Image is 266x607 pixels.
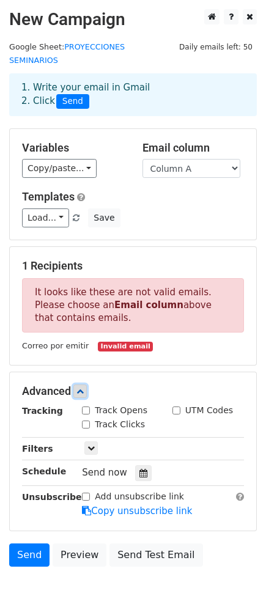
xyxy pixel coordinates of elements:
strong: Schedule [22,466,66,476]
h2: New Campaign [9,9,257,30]
strong: Filters [22,444,53,454]
a: Copy/paste... [22,159,97,178]
div: Widget de chat [205,548,266,607]
a: Preview [53,543,106,567]
span: Send now [82,467,127,478]
h5: Advanced [22,384,244,398]
span: Daily emails left: 50 [175,40,257,54]
strong: Tracking [22,406,63,416]
a: Daily emails left: 50 [175,42,257,51]
label: UTM Codes [185,404,233,417]
h5: Variables [22,141,124,155]
a: Copy unsubscribe link [82,506,192,517]
p: It looks like these are not valid emails. Please choose an above that contains emails. [22,278,244,333]
a: Send [9,543,50,567]
label: Track Clicks [95,418,145,431]
strong: Unsubscribe [22,492,82,502]
h5: Email column [142,141,245,155]
small: Correo por emitir [22,341,89,350]
a: Load... [22,208,69,227]
a: PROYECCIONES SEMINARIOS [9,42,125,65]
div: 1. Write your email in Gmail 2. Click [12,81,254,109]
a: Send Test Email [109,543,202,567]
strong: Email column [114,300,183,311]
label: Add unsubscribe link [95,490,184,503]
label: Track Opens [95,404,147,417]
small: Invalid email [98,342,153,352]
iframe: Chat Widget [205,548,266,607]
small: Google Sheet: [9,42,125,65]
a: Templates [22,190,75,203]
button: Save [88,208,120,227]
h5: 1 Recipients [22,259,244,273]
span: Send [56,94,89,109]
